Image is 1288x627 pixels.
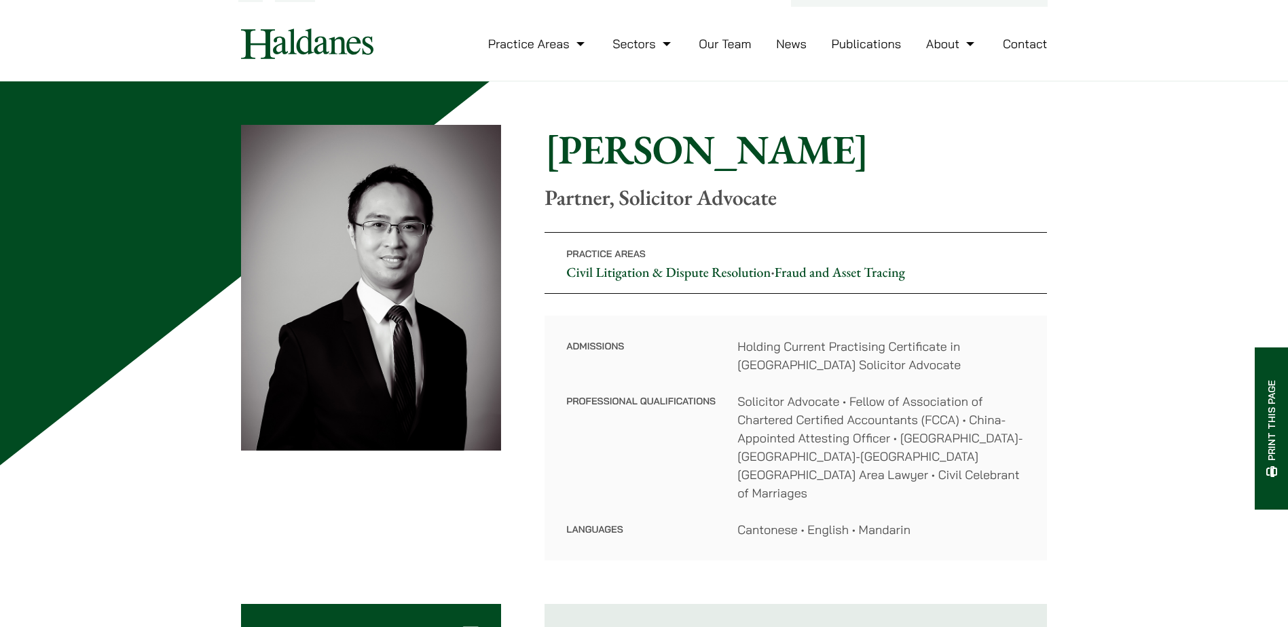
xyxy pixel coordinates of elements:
[737,520,1025,539] dd: Cantonese • English • Mandarin
[545,185,1047,210] p: Partner, Solicitor Advocate
[566,263,771,281] a: Civil Litigation & Dispute Resolution
[566,248,646,260] span: Practice Areas
[241,28,373,59] img: Logo of Haldanes
[699,36,751,52] a: Our Team
[566,392,716,520] dt: Professional Qualifications
[776,36,807,52] a: News
[545,232,1047,294] p: •
[566,520,716,539] dt: Languages
[832,36,902,52] a: Publications
[1003,36,1048,52] a: Contact
[612,36,674,52] a: Sectors
[545,125,1047,174] h1: [PERSON_NAME]
[566,337,716,392] dt: Admissions
[737,337,1025,374] dd: Holding Current Practising Certificate in [GEOGRAPHIC_DATA] Solicitor Advocate
[488,36,588,52] a: Practice Areas
[775,263,905,281] a: Fraud and Asset Tracing
[737,392,1025,502] dd: Solicitor Advocate • Fellow of Association of Chartered Certified Accountants (FCCA) • China-Appo...
[926,36,978,52] a: About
